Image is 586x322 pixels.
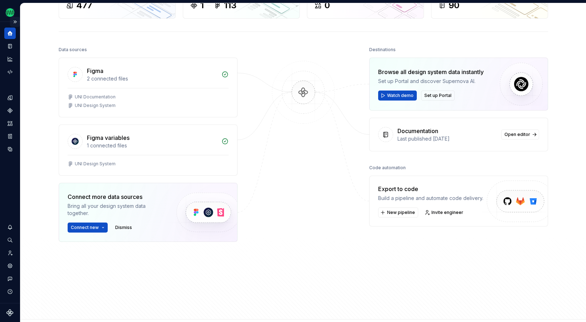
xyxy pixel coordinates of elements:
span: New pipeline [387,210,415,215]
div: UNI Design System [75,103,116,108]
a: Figma variables1 connected filesUNI Design System [59,125,238,176]
button: Expand sidebar [10,17,20,27]
a: Invite engineer [423,208,467,218]
a: Design tokens [4,92,16,103]
div: Data sources [59,45,87,55]
a: Storybook stories [4,131,16,142]
div: 2 connected files [87,75,217,82]
div: Build a pipeline and automate code delivery. [378,195,483,202]
div: Figma variables [87,133,130,142]
a: Settings [4,260,16,272]
a: Invite team [4,247,16,259]
div: Documentation [397,127,438,135]
a: Figma2 connected filesUNI DocumentationUNI Design System [59,58,238,117]
span: Open editor [504,132,530,137]
button: Contact support [4,273,16,284]
div: Export to code [378,185,483,193]
div: Last published [DATE] [397,135,497,142]
a: Home [4,28,16,39]
button: New pipeline [378,208,418,218]
button: Watch demo [378,91,417,101]
button: Connect new [68,223,108,233]
div: UNI Design System [75,161,116,167]
span: Dismiss [115,225,132,230]
div: Figma [87,67,103,75]
a: Data sources [4,143,16,155]
a: Analytics [4,53,16,65]
span: Watch demo [387,93,414,98]
div: Bring all your design system data together. [68,203,164,217]
svg: Supernova Logo [6,309,14,316]
a: Assets [4,118,16,129]
a: Documentation [4,40,16,52]
a: Components [4,105,16,116]
div: Destinations [369,45,396,55]
a: Code automation [4,66,16,78]
div: Code automation [369,163,406,173]
button: Search ⌘K [4,234,16,246]
span: Connect new [71,225,99,230]
div: 1 connected files [87,142,217,149]
img: ed2d80fa-d191-4600-873e-e5d010efb887.png [6,8,14,17]
div: Browse all design system data instantly [378,68,484,76]
div: Connect more data sources [68,192,164,201]
div: Set up Portal and discover Supernova AI. [378,78,484,85]
button: Dismiss [112,223,135,233]
button: Set up Portal [421,91,455,101]
button: Notifications [4,221,16,233]
div: UNI Documentation [75,94,116,100]
span: Set up Portal [424,93,451,98]
a: Open editor [501,130,539,140]
span: Invite engineer [431,210,463,215]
